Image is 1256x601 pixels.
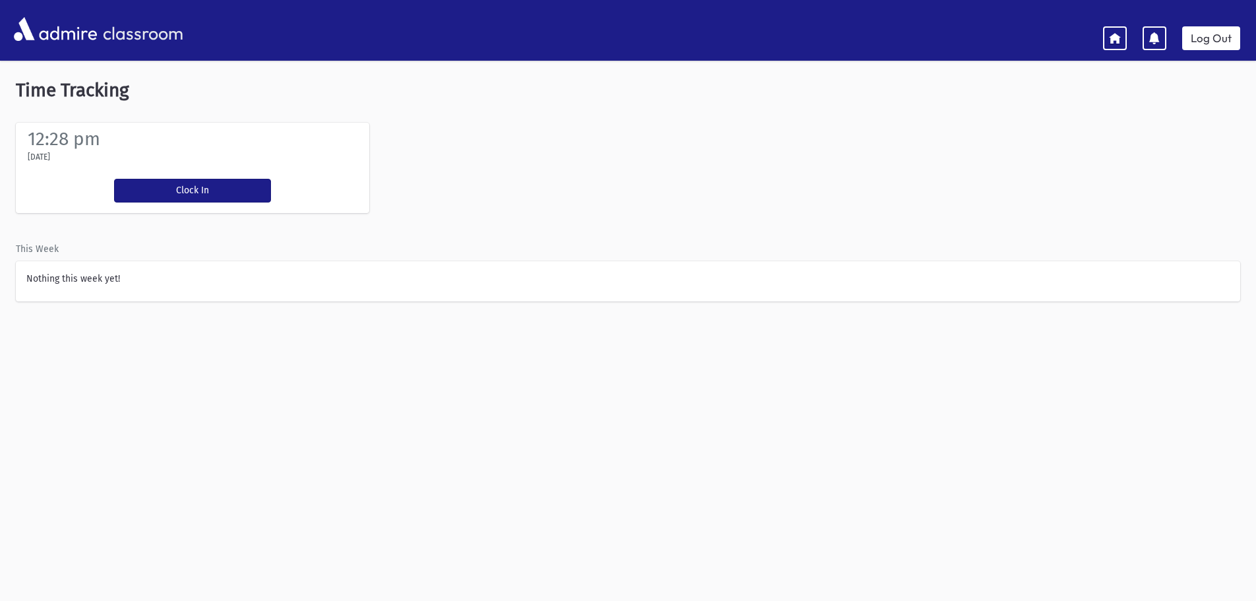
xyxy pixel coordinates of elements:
[1182,26,1240,50] a: Log Out
[26,272,120,286] label: Nothing this week yet!
[100,12,183,47] span: classroom
[114,179,271,203] button: Clock In
[28,128,100,150] label: 12:28 pm
[16,242,59,256] label: This Week
[28,151,50,163] label: [DATE]
[11,14,100,44] img: AdmirePro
